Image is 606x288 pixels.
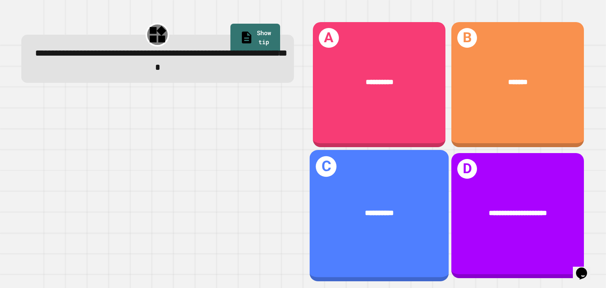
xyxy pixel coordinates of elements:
[457,159,477,179] h1: D
[573,256,598,280] iframe: chat widget
[319,28,339,48] h1: A
[316,156,337,177] h1: C
[230,24,280,53] a: Show tip
[457,28,477,48] h1: B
